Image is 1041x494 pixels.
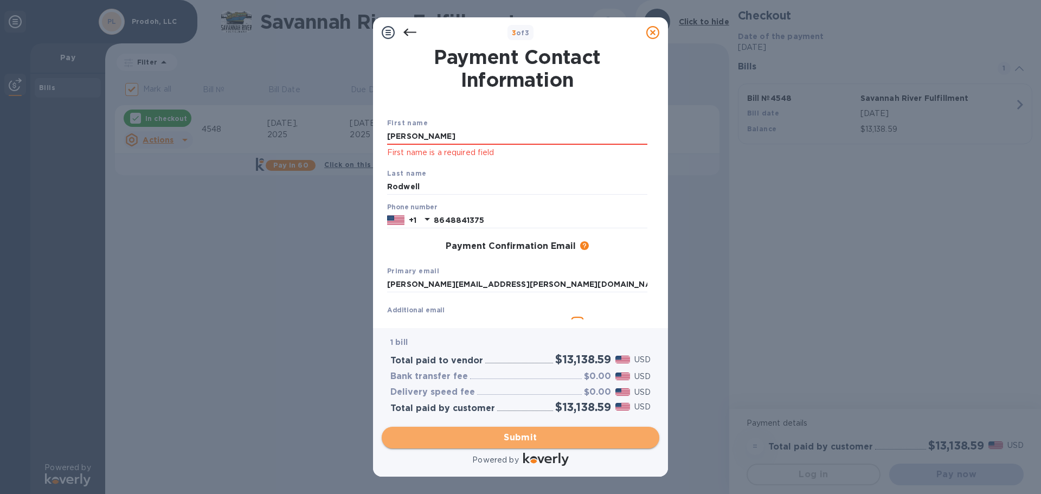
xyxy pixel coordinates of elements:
[382,427,659,448] button: Submit
[387,169,427,177] b: Last name
[387,315,567,331] input: Enter additional email
[390,431,651,444] span: Submit
[584,371,611,382] h3: $0.00
[387,277,647,293] input: Enter your primary name
[512,29,516,37] span: 3
[634,401,651,413] p: USD
[434,212,647,228] input: Enter your phone number
[634,371,651,382] p: USD
[387,146,647,159] p: First name is a required field
[387,214,404,226] img: US
[387,267,439,275] b: Primary email
[615,403,630,410] img: USD
[387,307,445,314] label: Additional email
[409,215,416,226] p: +1
[390,403,495,414] h3: Total paid by customer
[387,204,437,211] label: Phone number
[584,387,611,397] h3: $0.00
[387,179,647,195] input: Enter your last name
[523,453,569,466] img: Logo
[555,352,611,366] h2: $13,138.59
[634,387,651,398] p: USD
[387,119,428,127] b: First name
[634,354,651,365] p: USD
[387,46,647,91] h1: Payment Contact Information
[390,338,408,347] b: 1 bill
[390,371,468,382] h3: Bank transfer fee
[512,29,530,37] b: of 3
[588,319,647,328] u: Add to the list
[446,241,576,252] h3: Payment Confirmation Email
[387,129,647,145] input: Enter your first name
[615,356,630,363] img: USD
[555,400,611,414] h2: $13,138.59
[390,356,483,366] h3: Total paid to vendor
[472,454,518,466] p: Powered by
[615,388,630,396] img: USD
[615,373,630,380] img: USD
[390,387,475,397] h3: Delivery speed fee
